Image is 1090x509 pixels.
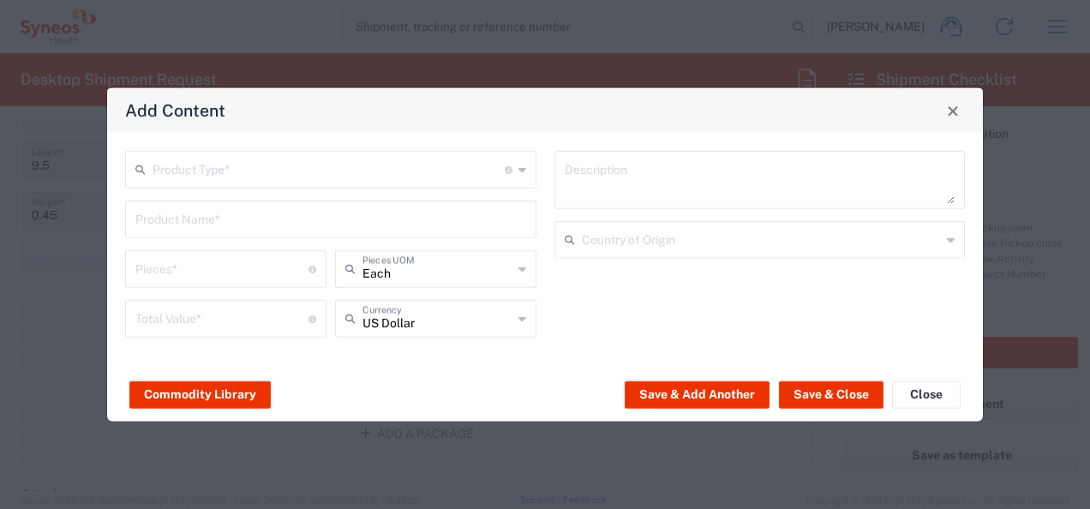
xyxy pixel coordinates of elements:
button: Save & Add Another [625,380,770,408]
button: Close [941,99,965,123]
button: Save & Close [779,380,883,408]
button: Commodity Library [129,380,271,408]
h4: Add Content [125,98,225,123]
button: Close [892,380,961,408]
